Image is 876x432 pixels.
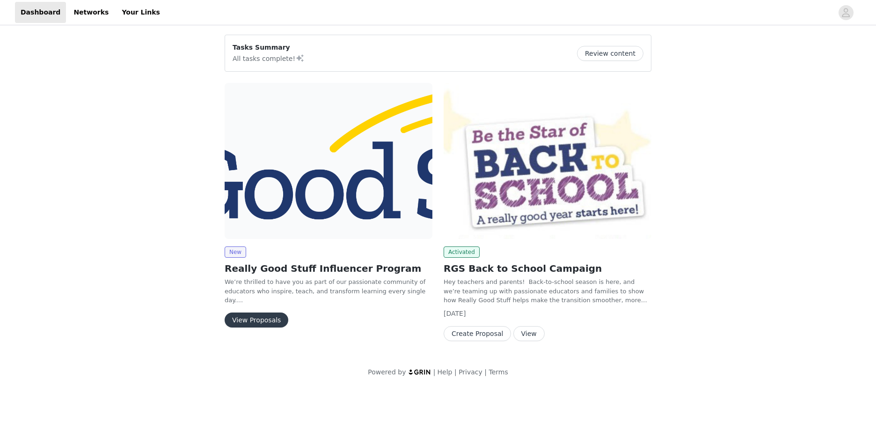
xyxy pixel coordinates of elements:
p: Hey teachers and parents! Back-to-school season is here, and we’re teaming up with passionate edu... [444,277,651,305]
a: Help [438,368,453,376]
a: Dashboard [15,2,66,23]
a: Your Links [116,2,166,23]
button: Create Proposal [444,326,511,341]
img: Really Good Stuff [444,83,651,239]
p: Tasks Summary [233,43,305,52]
img: Really Good Stuff [225,83,432,239]
h2: Really Good Stuff Influencer Program [225,261,432,276]
a: Privacy [459,368,482,376]
a: Terms [489,368,508,376]
span: | [484,368,487,376]
span: | [454,368,457,376]
span: [DATE] [444,310,466,317]
button: Review content [577,46,643,61]
img: logo [408,369,431,375]
h2: RGS Back to School Campaign [444,261,651,276]
a: View Proposals [225,317,288,324]
div: avatar [841,5,850,20]
a: Networks [68,2,114,23]
span: | [433,368,436,376]
span: Activated [444,246,480,258]
span: New [225,246,246,258]
button: View Proposals [225,313,288,328]
p: We’re thrilled to have you as part of our passionate community of educators who inspire, teach, a... [225,277,432,305]
span: Powered by [368,368,406,376]
p: All tasks complete! [233,52,305,64]
button: View [513,326,545,341]
a: View [513,330,545,337]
